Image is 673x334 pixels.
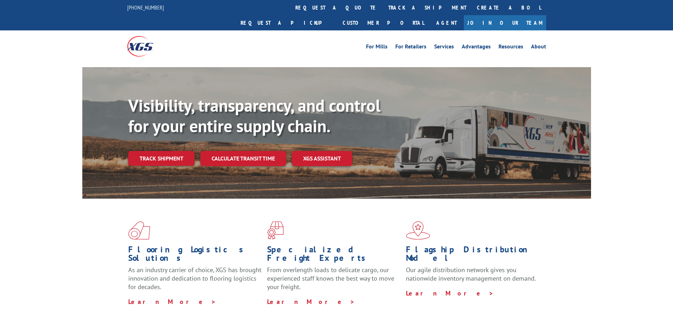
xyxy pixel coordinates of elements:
a: About [531,44,546,52]
a: For Mills [366,44,388,52]
a: Customer Portal [337,15,429,30]
a: Services [434,44,454,52]
a: Track shipment [128,151,195,166]
a: Agent [429,15,464,30]
span: As an industry carrier of choice, XGS has brought innovation and dedication to flooring logistics... [128,266,261,291]
h1: Specialized Freight Experts [267,245,401,266]
p: From overlength loads to delicate cargo, our experienced staff knows the best way to move your fr... [267,266,401,297]
span: Our agile distribution network gives you nationwide inventory management on demand. [406,266,536,282]
a: For Retailers [395,44,426,52]
img: xgs-icon-flagship-distribution-model-red [406,221,430,240]
a: [PHONE_NUMBER] [127,4,164,11]
img: xgs-icon-focused-on-flooring-red [267,221,284,240]
a: Learn More > [128,298,216,306]
a: Join Our Team [464,15,546,30]
h1: Flooring Logistics Solutions [128,245,262,266]
a: XGS ASSISTANT [292,151,352,166]
a: Advantages [462,44,491,52]
b: Visibility, transparency, and control for your entire supply chain. [128,94,380,137]
img: xgs-icon-total-supply-chain-intelligence-red [128,221,150,240]
a: Request a pickup [235,15,337,30]
h1: Flagship Distribution Model [406,245,539,266]
a: Learn More > [406,289,494,297]
a: Resources [498,44,523,52]
a: Calculate transit time [200,151,286,166]
a: Learn More > [267,298,355,306]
